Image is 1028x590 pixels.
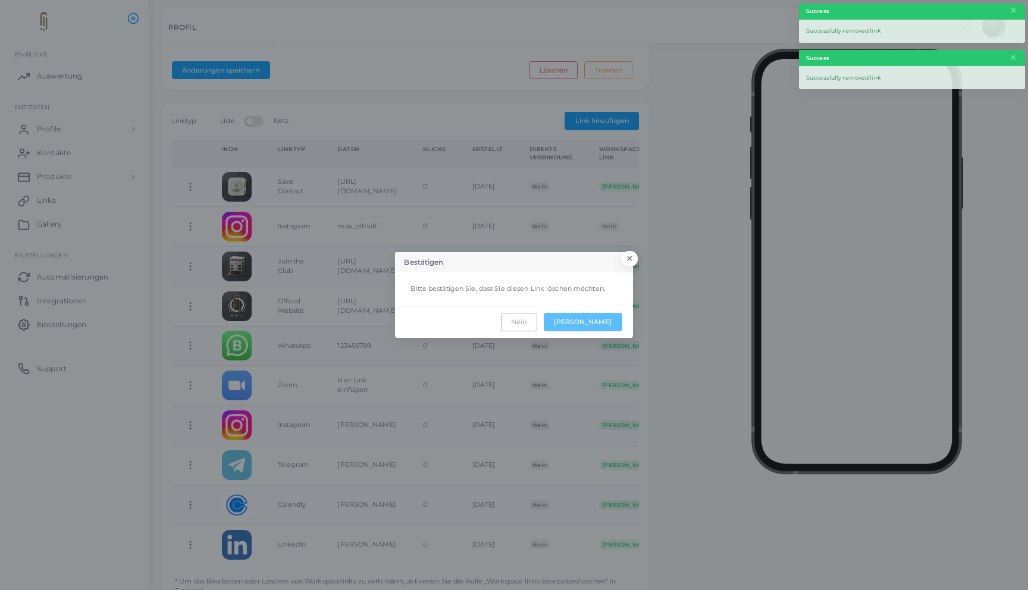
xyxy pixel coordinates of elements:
[402,279,626,299] div: Bitte bestätigen Sie, dass Sie diesen Link löschen möchten.
[1010,51,1017,64] button: Close
[1010,4,1017,17] button: Close
[501,313,537,331] button: Nein
[622,251,638,266] button: Close
[544,313,622,331] button: [PERSON_NAME]
[806,54,829,62] strong: Success
[799,20,1025,43] div: Successfully removed link
[799,66,1025,89] div: Successfully removed link
[806,7,829,15] strong: Success
[404,258,443,268] h5: Bestätigen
